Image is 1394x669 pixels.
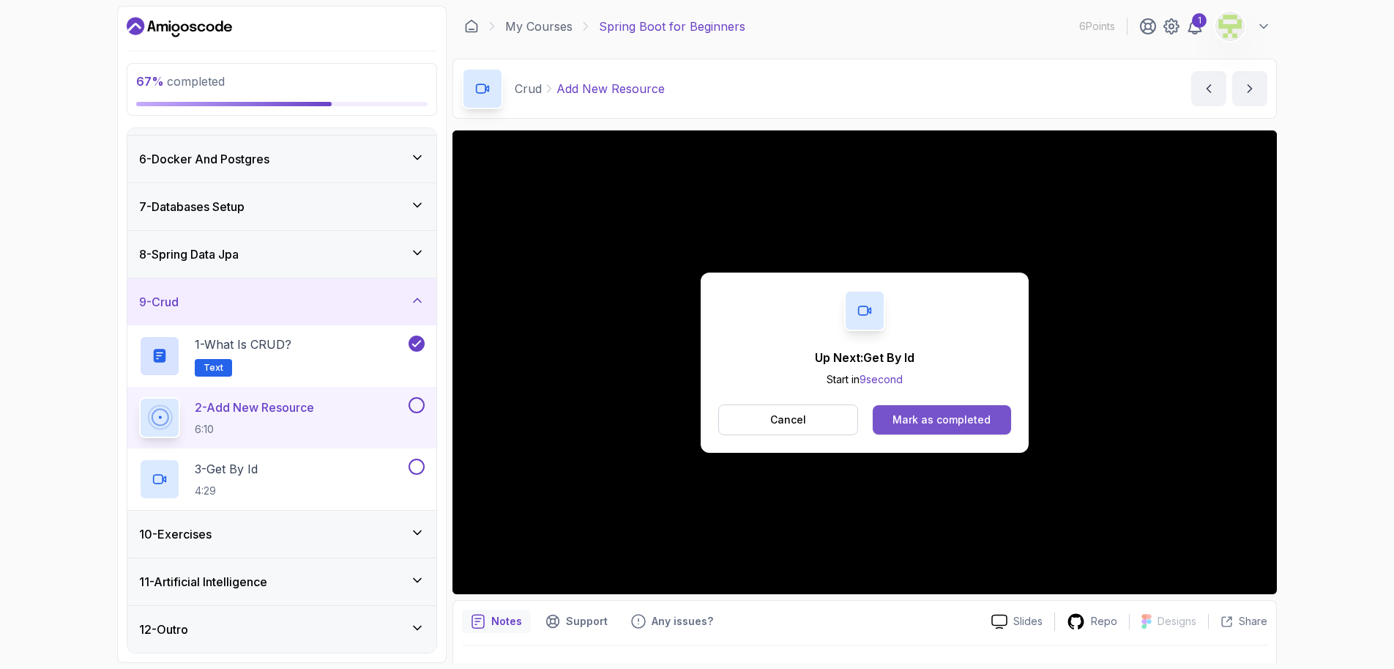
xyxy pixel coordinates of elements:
button: 8-Spring Data Jpa [127,231,436,278]
iframe: 1 - Add New Resource [452,130,1277,594]
button: previous content [1191,71,1226,106]
h3: 7 - Databases Setup [139,198,245,215]
span: 9 second [860,373,903,385]
button: 12-Outro [127,606,436,653]
button: Mark as completed [873,405,1011,435]
button: notes button [462,610,531,633]
a: 1 [1186,18,1204,35]
h3: 8 - Spring Data Jpa [139,245,239,263]
p: Any issues? [652,614,713,629]
h3: 9 - Crud [139,293,179,311]
img: user profile image [1216,12,1244,40]
a: Dashboard [127,15,232,39]
button: 10-Exercises [127,511,436,558]
button: 6-Docker And Postgres [127,136,436,182]
button: Cancel [718,404,858,435]
p: Spring Boot for Beginners [599,18,745,35]
p: Share [1239,614,1267,629]
p: Notes [491,614,522,629]
button: 2-Add New Resource6:10 [139,397,425,438]
a: Dashboard [464,19,479,34]
h3: 10 - Exercises [139,525,212,543]
button: 3-Get By Id4:29 [139,459,425,500]
button: 7-Databases Setup [127,183,436,230]
p: Designs [1158,614,1196,629]
p: Crud [515,80,542,97]
div: Mark as completed [892,413,991,427]
button: 9-Crud [127,278,436,325]
span: completed [136,74,225,89]
span: Text [204,362,223,374]
p: 2 - Add New Resource [195,399,314,416]
h3: 6 - Docker And Postgres [139,150,269,168]
a: Slides [980,614,1054,629]
div: 1 [1192,13,1207,28]
p: Repo [1091,614,1117,629]
p: 6 Points [1079,19,1115,34]
button: user profile image [1215,12,1271,41]
p: Start in [815,372,914,387]
button: Feedback button [622,610,722,633]
a: My Courses [505,18,573,35]
button: next content [1232,71,1267,106]
p: Slides [1013,614,1043,629]
p: Up Next: Get By Id [815,349,914,366]
p: 6:10 [195,422,314,437]
p: Support [566,614,608,629]
span: 67 % [136,74,164,89]
h3: 11 - Artificial Intelligence [139,573,267,591]
p: Cancel [770,413,806,427]
button: Share [1208,614,1267,629]
p: 4:29 [195,484,258,498]
p: 3 - Get By Id [195,460,258,478]
h3: 12 - Outro [139,621,188,638]
p: Add New Resource [556,80,665,97]
button: 1-What is CRUD?Text [139,336,425,377]
button: Support button [537,610,616,633]
button: 11-Artificial Intelligence [127,558,436,605]
a: Repo [1055,613,1129,631]
p: 1 - What is CRUD? [195,336,291,353]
